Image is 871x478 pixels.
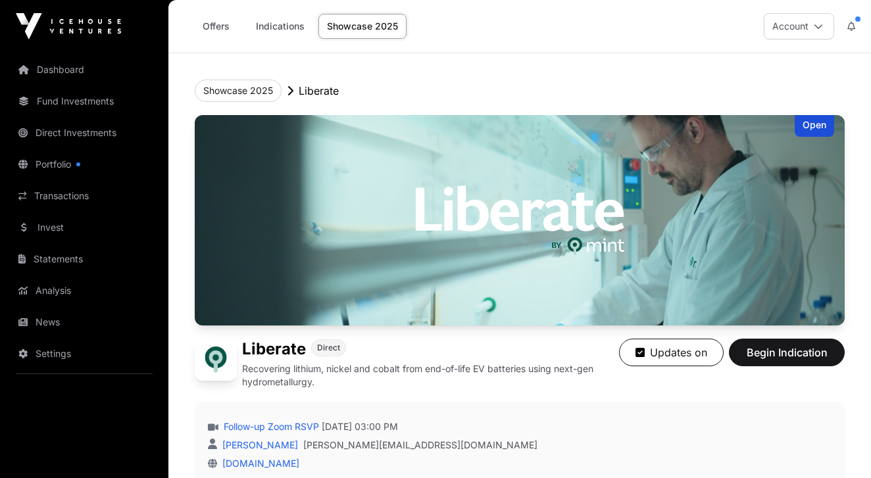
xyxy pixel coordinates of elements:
span: Begin Indication [745,345,828,360]
a: [DOMAIN_NAME] [217,458,299,469]
h1: Liberate [242,339,306,360]
a: [PERSON_NAME] [220,439,298,450]
a: Follow-up Zoom RSVP [221,420,319,433]
a: Invest [11,213,158,242]
a: Direct Investments [11,118,158,147]
a: Begin Indication [729,352,845,365]
button: Account [764,13,834,39]
a: Portfolio [11,150,158,179]
button: Showcase 2025 [195,80,282,102]
a: Analysis [11,276,158,305]
a: Offers [189,14,242,39]
img: Liberate [195,115,845,325]
p: Liberate [299,83,339,99]
a: Showcase 2025 [318,14,407,39]
a: Transactions [11,181,158,210]
a: [PERSON_NAME][EMAIL_ADDRESS][DOMAIN_NAME] [303,439,537,452]
button: Begin Indication [729,339,845,366]
span: Direct [317,343,340,353]
div: Open [795,115,834,137]
button: Updates on [619,339,724,366]
a: Statements [11,245,158,274]
p: Recovering lithium, nickel and cobalt from end-of-life EV batteries using next-gen hydrometallurgy. [242,362,619,389]
span: [DATE] 03:00 PM [322,420,398,433]
a: Settings [11,339,158,368]
img: Icehouse Ventures Logo [16,13,121,39]
a: Fund Investments [11,87,158,116]
a: Dashboard [11,55,158,84]
img: Liberate [195,339,237,381]
a: News [11,308,158,337]
a: Indications [247,14,313,39]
